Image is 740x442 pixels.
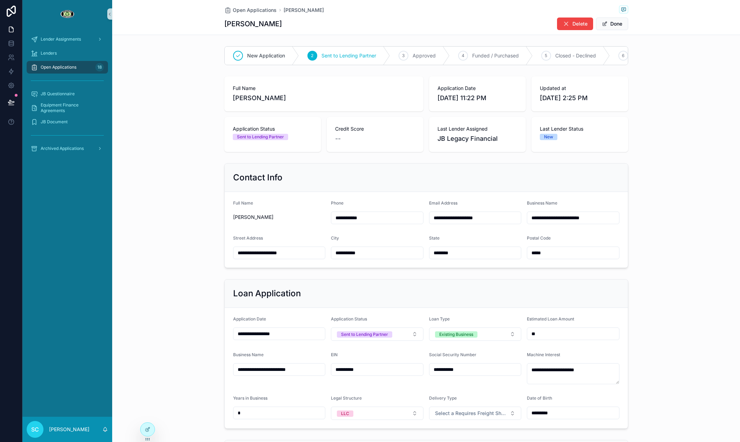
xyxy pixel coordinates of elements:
[233,316,266,322] span: Application Date
[341,410,349,417] div: LLC
[335,134,341,144] span: --
[437,85,517,92] span: Application Date
[60,8,74,20] img: App logo
[224,7,277,14] a: Open Applications
[402,53,405,58] span: 3
[540,93,620,103] span: [DATE] 2:25 PM
[233,7,277,14] span: Open Applications
[22,28,112,164] div: scrollable content
[27,47,108,60] a: Lenders
[233,172,283,183] h2: Contact Info
[540,125,620,132] span: Last Lender Status
[41,64,76,70] span: Open Applications
[527,235,551,241] span: Postal Code
[544,134,553,140] div: New
[596,18,628,30] button: Done
[233,235,263,241] span: Street Address
[341,331,388,338] div: Sent to Lending Partner
[284,7,324,14] a: [PERSON_NAME]
[527,316,574,322] span: Estimated Loan Amount
[27,102,108,114] a: Equipment Finance Agreements
[224,19,282,29] h1: [PERSON_NAME]
[622,53,624,58] span: 6
[233,200,253,206] span: Full Name
[437,134,517,144] span: JB Legacy Financial
[527,395,552,401] span: Date of Birth
[233,125,313,132] span: Application Status
[41,119,68,125] span: JB Document
[472,52,519,59] span: Funded / Purchased
[429,352,476,357] span: Social Security Number
[429,200,457,206] span: Email Address
[437,125,517,132] span: Last Lender Assigned
[27,88,108,100] a: JB Questionnaire
[321,52,376,59] span: Sent to Lending Partner
[41,146,84,151] span: Archived Applications
[462,53,464,58] span: 4
[233,214,326,221] span: [PERSON_NAME]
[331,395,362,401] span: Legal Structure
[527,200,557,206] span: Business Name
[331,316,367,322] span: Application Status
[331,200,344,206] span: Phone
[429,327,522,341] button: Select Button
[233,395,267,401] span: Years in Business
[331,235,339,241] span: City
[413,52,436,59] span: Approved
[237,134,284,140] div: Sent to Lending Partner
[540,85,620,92] span: Updated at
[233,85,415,92] span: Full Name
[429,316,450,322] span: Loan Type
[27,142,108,155] a: Archived Applications
[331,407,423,420] button: Select Button
[31,425,39,434] span: SC
[233,93,415,103] span: [PERSON_NAME]
[49,426,89,433] p: [PERSON_NAME]
[335,125,415,132] span: Credit Score
[429,395,457,401] span: Delivery Type
[41,91,75,97] span: JB Questionnaire
[27,61,108,74] a: Open Applications18
[95,63,104,71] div: 18
[555,52,596,59] span: Closed - Declined
[41,36,81,42] span: Lender Assignments
[331,352,338,357] span: EIN
[545,53,547,58] span: 5
[557,18,593,30] button: Delete
[247,52,285,59] span: New Application
[439,331,473,338] div: Existing Business
[41,50,57,56] span: Lenders
[331,327,423,341] button: Select Button
[27,33,108,46] a: Lender Assignments
[429,407,522,420] button: Select Button
[233,352,264,357] span: Business Name
[27,116,108,128] a: JB Document
[437,93,517,103] span: [DATE] 11:22 PM
[311,53,313,58] span: 2
[233,288,301,299] h2: Loan Application
[572,20,588,27] span: Delete
[41,102,101,113] span: Equipment Finance Agreements
[429,235,440,241] span: State
[527,352,560,357] span: Machine Interest
[435,410,507,417] span: Select a Requires Freight Shipping?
